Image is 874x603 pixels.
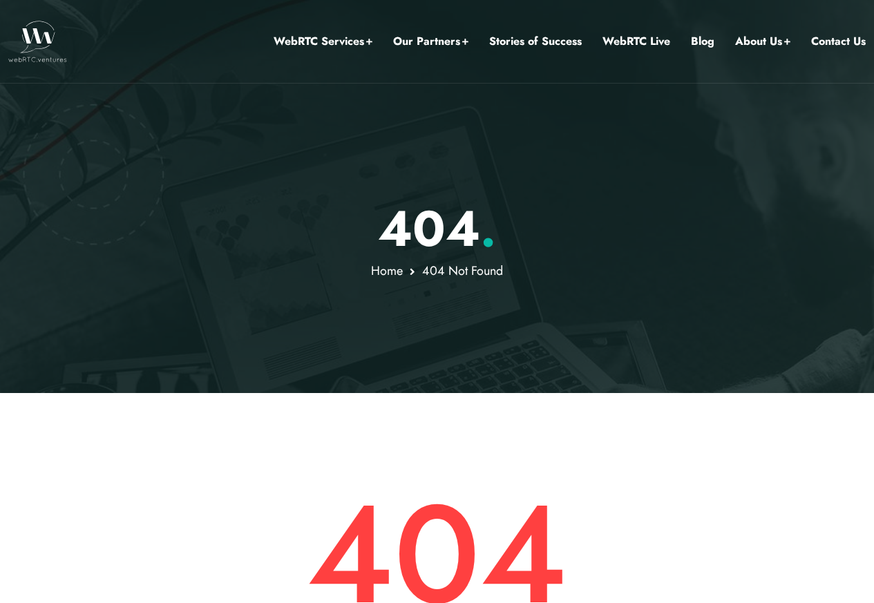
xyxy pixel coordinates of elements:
a: About Us [735,32,790,50]
p: 404 [32,199,842,258]
a: Contact Us [811,32,866,50]
img: WebRTC.ventures [8,21,67,62]
a: Blog [691,32,714,50]
a: Our Partners [393,32,468,50]
span: 404 Not Found [422,262,503,280]
a: Stories of Success [489,32,582,50]
a: Home [371,262,403,280]
a: WebRTC Live [602,32,670,50]
a: WebRTC Services [274,32,372,50]
span: . [480,193,496,265]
